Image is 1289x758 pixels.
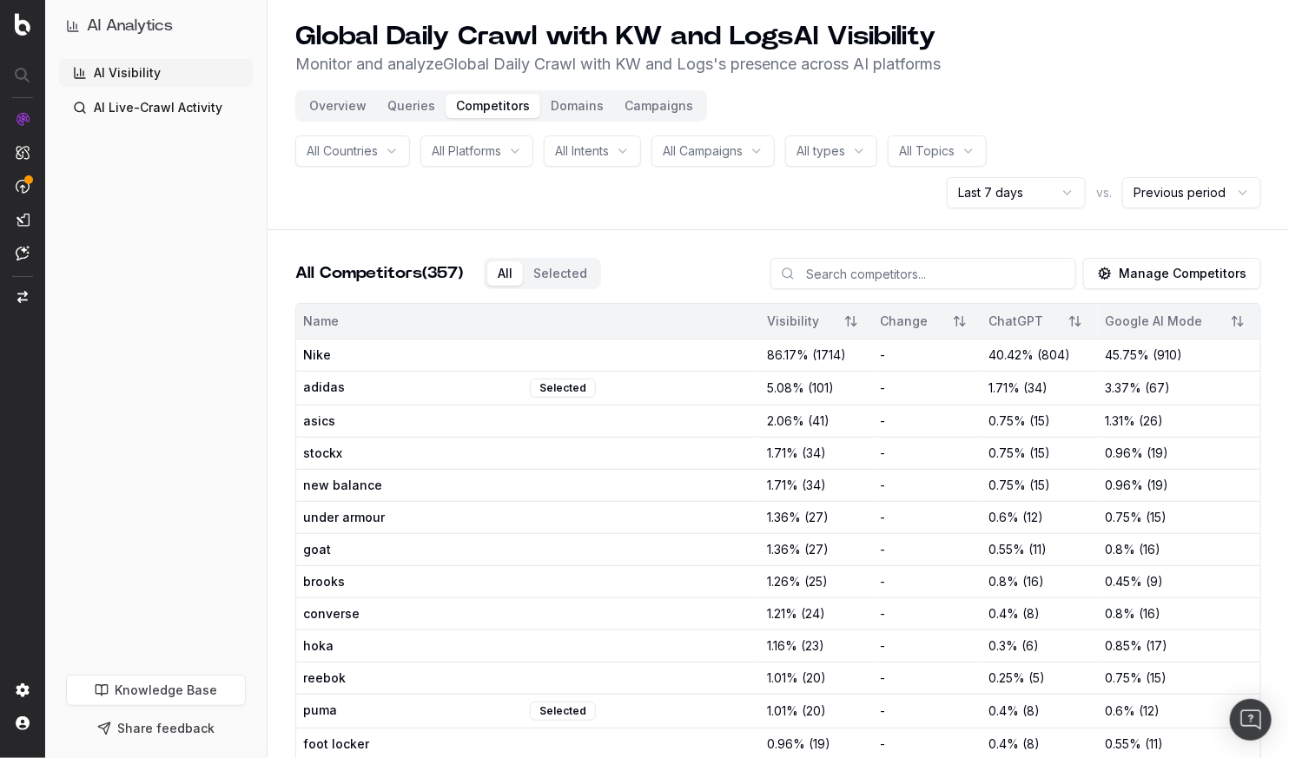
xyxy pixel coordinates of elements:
[303,637,526,655] span: hoka
[1029,541,1048,558] span: ( 11 )
[299,94,377,118] button: Overview
[767,605,797,623] span: 1.21 %
[523,261,598,286] button: Selected
[303,735,526,753] span: foot locker
[1105,477,1143,494] span: 0.96 %
[874,469,982,501] td: -
[1146,669,1167,687] span: ( 15 )
[16,246,30,260] img: Assist
[881,313,937,330] div: Change
[1146,573,1163,590] span: ( 9 )
[989,541,1026,558] span: 0.55 %
[808,412,830,430] span: ( 41 )
[16,683,30,697] img: Setting
[303,702,526,721] span: puma
[1139,412,1163,430] span: ( 26 )
[16,112,30,126] img: Analytics
[307,142,378,160] span: All Countries
[1060,306,1091,337] button: Sort
[989,735,1020,753] span: 0.4 %
[1105,379,1141,397] span: 3.37 %
[1030,477,1051,494] span: ( 15 )
[874,501,982,533] td: -
[989,445,1027,462] span: 0.75 %
[1105,637,1142,655] span: 0.85 %
[767,573,801,590] span: 1.26 %
[1105,702,1135,720] span: 0.6 %
[874,565,982,597] td: -
[432,142,501,160] span: All Platforms
[1022,637,1040,655] span: ( 6 )
[874,371,982,405] td: -
[989,379,1021,397] span: 1.71 %
[16,145,30,160] img: Intelligence
[303,412,526,430] span: asics
[1029,669,1046,687] span: ( 5 )
[989,509,1020,526] span: 0.6 %
[1023,702,1041,720] span: ( 8 )
[446,94,540,118] button: Competitors
[1105,509,1142,526] span: 0.75 %
[16,213,30,227] img: Studio
[1139,541,1160,558] span: ( 16 )
[1146,637,1167,655] span: ( 17 )
[87,14,173,38] h1: AI Analytics
[663,142,743,160] span: All Campaigns
[303,477,526,494] span: new balance
[801,637,824,655] span: ( 23 )
[802,477,826,494] span: ( 34 )
[1023,509,1044,526] span: ( 12 )
[1145,379,1170,397] span: ( 67 )
[59,59,253,87] a: AI Visibility
[1105,541,1135,558] span: 0.8 %
[1147,445,1168,462] span: ( 19 )
[767,669,798,687] span: 1.01 %
[1153,346,1182,364] span: ( 910 )
[1105,313,1215,330] div: Google AI Mode
[66,713,246,744] button: Share feedback
[66,675,246,706] a: Knowledge Base
[1222,306,1253,337] button: Sort
[1146,509,1167,526] span: ( 15 )
[1023,573,1045,590] span: ( 16 )
[874,437,982,469] td: -
[767,702,798,720] span: 1.01 %
[767,735,805,753] span: 0.96 %
[801,605,825,623] span: ( 24 )
[295,52,941,76] p: Monitor and analyze Global Daily Crawl with KW and Logs 's presence across AI platforms
[767,379,804,397] span: 5.08 %
[303,509,526,526] span: under armour
[989,669,1026,687] span: 0.25 %
[303,669,526,687] span: reebok
[804,509,829,526] span: ( 27 )
[1105,412,1135,430] span: 1.31 %
[767,477,798,494] span: 1.71 %
[804,541,829,558] span: ( 27 )
[767,313,828,330] div: Visibility
[303,573,526,590] span: brooks
[874,597,982,629] td: -
[944,306,975,337] button: Sort
[989,605,1020,623] span: 0.4 %
[767,637,797,655] span: 1.16 %
[530,702,596,721] div: Selected
[303,605,526,623] span: converse
[1105,445,1143,462] span: 0.96 %
[296,304,760,339] th: Name
[303,379,526,398] span: adidas
[303,541,526,558] span: goat
[804,573,828,590] span: ( 25 )
[303,445,526,462] span: stockx
[874,694,982,728] td: -
[295,21,941,52] h1: Global Daily Crawl with KW and Logs AI Visibility
[16,179,30,194] img: Activation
[1105,735,1141,753] span: 0.55 %
[1230,699,1272,741] div: Open Intercom Messenger
[1083,258,1261,289] button: Manage Competitors
[1023,735,1041,753] span: ( 8 )
[1030,412,1051,430] span: ( 15 )
[874,405,982,437] td: -
[989,346,1035,364] span: 40.42 %
[989,412,1027,430] span: 0.75 %
[1105,346,1149,364] span: 45.75 %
